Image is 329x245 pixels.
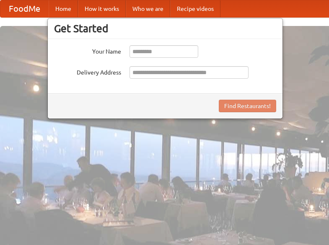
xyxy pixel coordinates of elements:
[0,0,49,17] a: FoodMe
[49,0,78,17] a: Home
[170,0,220,17] a: Recipe videos
[54,22,276,35] h3: Get Started
[78,0,126,17] a: How it works
[126,0,170,17] a: Who we are
[54,45,121,56] label: Your Name
[54,66,121,77] label: Delivery Address
[219,100,276,112] button: Find Restaurants!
